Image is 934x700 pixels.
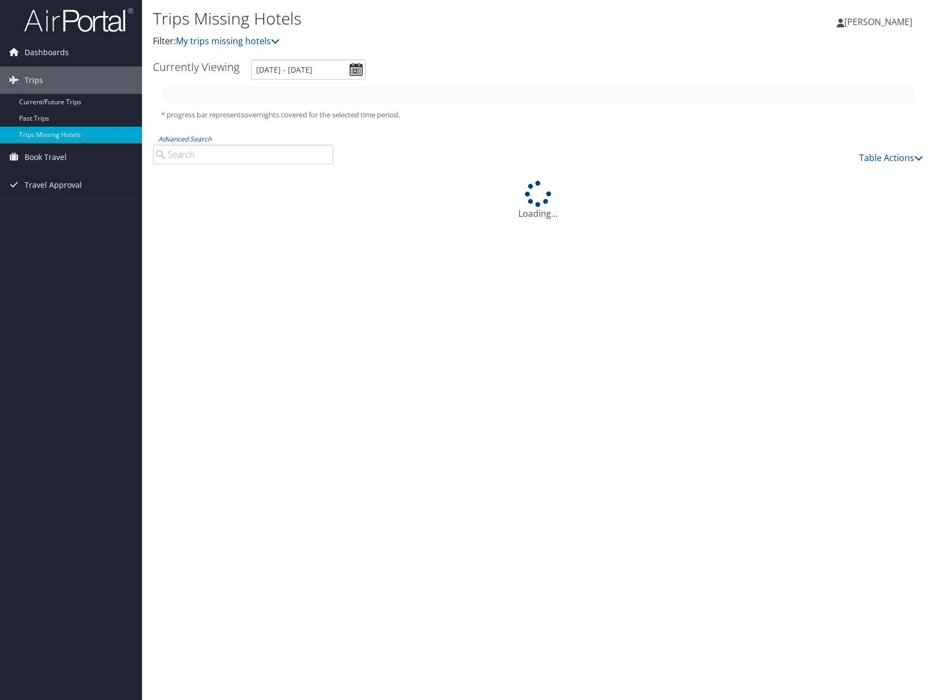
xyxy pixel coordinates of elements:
[859,152,923,164] a: Table Actions
[25,171,82,199] span: Travel Approval
[251,60,366,80] input: [DATE] - [DATE]
[25,39,69,66] span: Dashboards
[153,34,666,49] p: Filter:
[837,5,923,38] a: [PERSON_NAME]
[153,181,923,220] div: Loading...
[176,35,280,47] a: My trips missing hotels
[25,144,67,171] span: Book Travel
[153,145,333,164] input: Advanced Search
[153,7,666,30] h1: Trips Missing Hotels
[844,16,912,28] span: [PERSON_NAME]
[25,67,43,94] span: Trips
[153,60,239,74] h3: Currently Viewing
[161,110,915,120] h5: * progress bar represents overnights covered for the selected time period.
[24,7,133,33] img: airportal-logo.png
[158,134,211,144] a: Advanced Search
